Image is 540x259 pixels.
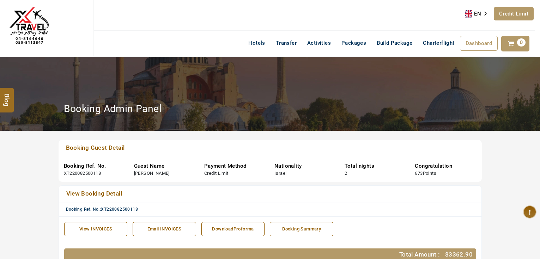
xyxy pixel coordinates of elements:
div: Total nights [345,162,404,170]
span: 0 [517,38,526,47]
div: Payment Method [204,162,264,170]
div: Credit Limit [204,170,229,177]
span: View Booking Detail [66,190,122,197]
div: 2 [345,170,347,177]
a: Charterflight [418,36,460,50]
a: Build Package [371,36,418,50]
div: [PERSON_NAME] [134,170,170,177]
a: Packages [336,36,371,50]
aside: Language selected: English [465,8,492,19]
span: 3362.90 [449,251,473,258]
a: Activities [302,36,336,50]
div: Israel [274,170,286,177]
div: Guest Name [134,162,194,170]
span: 673 [415,171,423,176]
a: Hotels [243,36,270,50]
div: Nationality [274,162,334,170]
span: Dashboard [466,40,492,47]
a: Credit Limit [494,7,534,20]
span: Points [423,171,436,176]
a: View INVOICES [64,222,128,236]
span: Blog [2,93,12,99]
span: $ [445,251,449,258]
a: Email INVOICES [133,222,196,236]
a: Transfer [271,36,302,50]
div: View INVOICES [68,226,124,233]
a: Booking Summary [270,222,333,236]
a: DownloadProforma [201,222,265,236]
h2: Booking Admin Panel [64,103,162,115]
span: Total Amount : [399,251,440,258]
div: Language [465,8,492,19]
div: XT220082500118 [64,170,101,177]
div: Congratulation [415,162,474,170]
div: Booking Summary [274,226,329,233]
a: 0 [501,36,529,51]
a: Booking Guest Detail [64,143,435,153]
span: XT220082500118 [101,207,138,212]
div: Booking Ref. No.: [66,206,480,212]
a: EN [465,8,492,19]
span: Charterflight [423,40,454,46]
img: The Royal Line Holidays [5,3,53,51]
div: Booking Ref. No. [64,162,123,170]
